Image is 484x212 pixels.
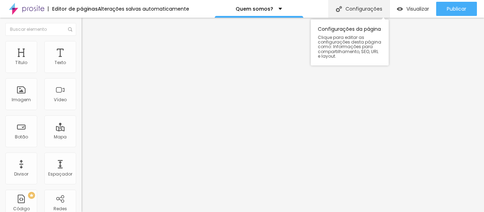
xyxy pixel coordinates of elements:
[311,19,389,65] div: Configurações da página
[98,6,189,11] div: Alterações salvas automaticamente
[81,18,484,212] iframe: Editor
[12,97,31,102] div: Imagem
[54,97,67,102] div: Vídeo
[15,60,27,65] div: Título
[55,60,66,65] div: Texto
[390,2,436,16] button: Visualizar
[447,6,466,12] span: Publicar
[15,134,28,139] div: Botão
[5,23,76,36] input: Buscar elemento
[48,172,72,177] div: Espaçador
[14,172,28,177] div: Divisor
[397,6,403,12] img: view-1.svg
[48,6,98,11] div: Editor de páginas
[406,6,429,12] span: Visualizar
[54,134,67,139] div: Mapa
[318,35,382,58] span: Clique para editar as configurações desta página como: Informações para compartilhamento, SEO, UR...
[336,6,342,12] img: Icone
[236,6,273,11] p: Quem somos?
[68,27,72,31] img: Icone
[436,2,477,16] button: Publicar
